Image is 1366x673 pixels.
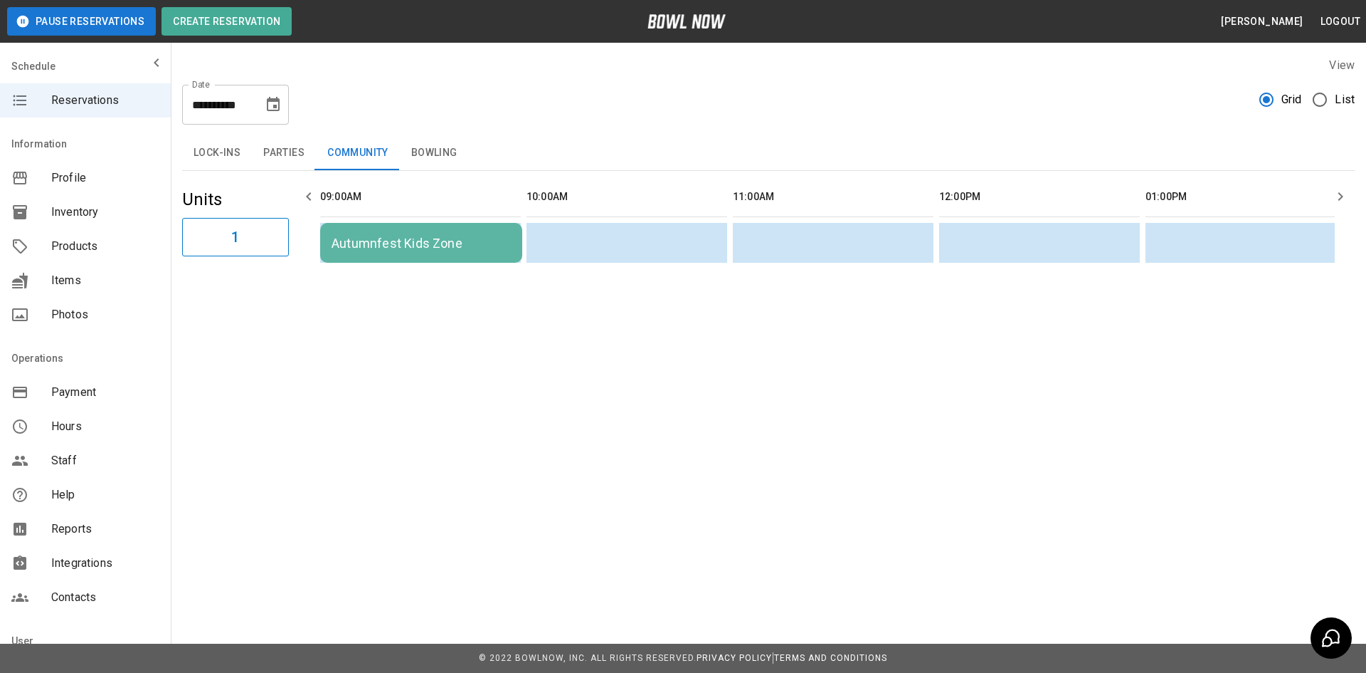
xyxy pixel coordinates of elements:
div: Autumnfest Kids Zone [332,236,511,251]
span: Items [51,272,159,289]
h5: Units [182,188,289,211]
div: inventory tabs [182,136,1355,170]
span: Hours [51,418,159,435]
span: Photos [51,306,159,323]
th: 10:00AM [526,177,727,217]
button: Community [316,136,400,170]
h6: 1 [231,226,239,249]
button: Logout [1315,9,1366,35]
th: 11:00AM [733,177,933,217]
span: Contacts [51,589,159,606]
button: Parties [252,136,316,170]
span: Grid [1281,91,1302,108]
span: Reservations [51,92,159,109]
img: logo [647,14,726,28]
span: © 2022 BowlNow, Inc. All Rights Reserved. [479,653,697,663]
button: Lock-ins [182,136,252,170]
span: Inventory [51,204,159,221]
th: 09:00AM [320,177,521,217]
span: Integrations [51,555,159,572]
span: Products [51,238,159,255]
span: List [1335,91,1355,108]
button: Pause Reservations [7,7,156,36]
label: View [1329,58,1355,72]
span: Reports [51,521,159,538]
button: [PERSON_NAME] [1215,9,1308,35]
span: Payment [51,384,159,401]
button: Create Reservation [162,7,292,36]
th: 12:00PM [939,177,1140,217]
a: Privacy Policy [697,653,772,663]
span: Help [51,486,159,504]
button: 1 [182,218,289,256]
button: Bowling [400,136,469,170]
a: Terms and Conditions [774,653,887,663]
button: Choose date, selected date is Oct 4, 2025 [259,90,287,119]
span: Staff [51,452,159,469]
span: Profile [51,169,159,187]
